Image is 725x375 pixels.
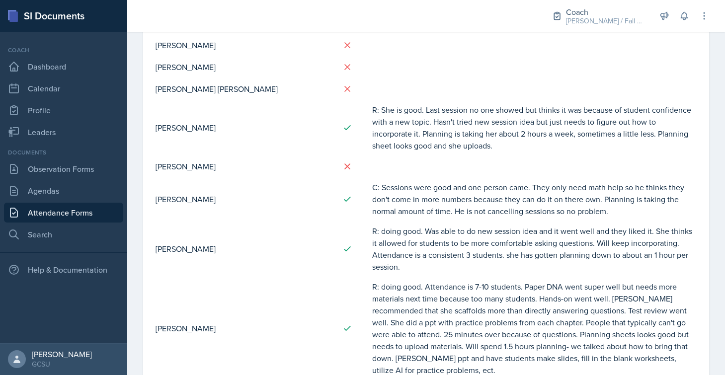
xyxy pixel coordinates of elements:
[4,181,123,201] a: Agendas
[4,57,123,76] a: Dashboard
[32,349,92,359] div: [PERSON_NAME]
[372,177,697,221] td: C: Sessions were good and one person came. They only need math help so he thinks they don't come ...
[155,56,334,78] td: [PERSON_NAME]
[566,6,645,18] div: Coach
[155,100,334,155] td: [PERSON_NAME]
[32,359,92,369] div: GCSU
[155,34,334,56] td: [PERSON_NAME]
[155,78,334,100] td: [PERSON_NAME] [PERSON_NAME]
[4,100,123,120] a: Profile
[4,260,123,280] div: Help & Documentation
[4,203,123,223] a: Attendance Forms
[566,16,645,26] div: [PERSON_NAME] / Fall 2025
[155,177,334,221] td: [PERSON_NAME]
[4,225,123,244] a: Search
[155,221,334,277] td: [PERSON_NAME]
[4,46,123,55] div: Coach
[372,100,697,155] td: R: She is good. Last session no one showed but thinks it was because of student confidence with a...
[155,155,334,177] td: [PERSON_NAME]
[4,78,123,98] a: Calendar
[4,122,123,142] a: Leaders
[4,148,123,157] div: Documents
[4,159,123,179] a: Observation Forms
[372,221,697,277] td: R: doing good. Was able to do new session idea and it went well and they liked it. She thinks it ...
